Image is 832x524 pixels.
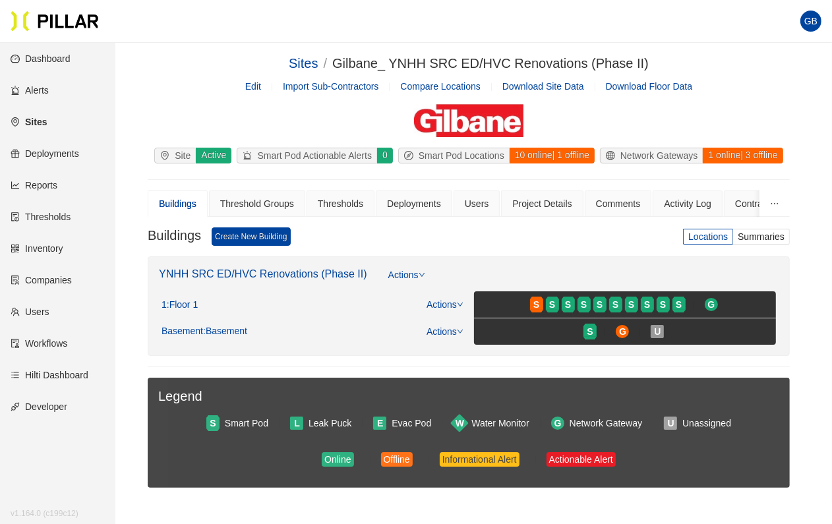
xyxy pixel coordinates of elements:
[512,196,572,211] div: Project Details
[11,117,47,127] a: environmentSites
[644,297,650,312] span: S
[225,416,268,430] div: Smart Pod
[549,297,555,312] span: S
[804,11,817,32] span: GB
[376,148,393,163] div: 0
[457,328,463,335] span: down
[245,81,261,92] a: Edit
[549,452,613,467] div: Actionable Alert
[212,227,290,246] a: Create New Building
[384,452,410,467] div: Offline
[400,81,480,92] a: Compare Locations
[11,148,79,159] a: giftDeployments
[404,151,419,160] span: compass
[509,148,595,163] div: 10 online | 1 offline
[442,452,517,467] div: Informational Alert
[203,326,247,337] span: : Basement
[596,196,641,211] div: Comments
[11,338,67,349] a: auditWorkflows
[565,297,571,312] span: S
[11,11,99,32] img: Pillar Technologies
[237,148,377,163] div: Smart Pod Actionable Alerts
[668,416,674,430] span: U
[770,199,779,208] span: ellipsis
[318,196,363,211] div: Thresholds
[289,56,318,71] a: Sites
[11,53,71,64] a: dashboardDashboard
[309,416,351,430] div: Leak Puck
[159,196,196,211] div: Buildings
[162,326,247,337] div: Basement
[220,196,294,211] div: Threshold Groups
[702,148,783,163] div: 1 online | 3 offline
[554,416,562,430] span: G
[243,151,257,160] span: alert
[456,416,464,430] span: W
[427,326,463,337] a: Actions
[682,416,731,430] div: Unassigned
[388,268,425,291] a: Actions
[158,388,779,405] h3: Legend
[465,196,489,211] div: Users
[11,212,71,222] a: exceptionThresholds
[597,297,603,312] span: S
[148,227,201,246] h3: Buildings
[210,416,216,430] span: S
[708,297,715,312] span: G
[387,196,441,211] div: Deployments
[570,416,642,430] div: Network Gateway
[324,56,328,71] span: /
[377,416,383,430] span: E
[759,190,790,217] button: ellipsis
[414,104,523,137] img: Gilbane Building Company
[11,306,49,317] a: teamUsers
[11,275,72,285] a: solutionCompanies
[619,324,626,339] span: G
[324,452,351,467] div: Online
[283,81,379,92] span: Import Sub-Contractors
[606,81,693,92] span: Download Floor Data
[11,85,49,96] a: alertAlerts
[167,299,198,311] span: : Floor 1
[392,416,431,430] div: Evac Pod
[399,148,510,163] div: Smart Pod Locations
[332,53,649,74] div: Gilbane_ YNHH SRC ED/HVC Renovations (Phase II)
[601,148,703,163] div: Network Gateways
[11,180,57,190] a: line-chartReports
[234,148,395,163] a: alertSmart Pod Actionable Alerts0
[664,196,711,211] div: Activity Log
[457,301,463,308] span: down
[660,297,666,312] span: S
[612,297,618,312] span: S
[11,243,63,254] a: qrcodeInventory
[427,299,463,310] a: Actions
[159,268,367,279] a: YNHH SRC ED/HVC Renovations (Phase II)
[419,272,425,278] span: down
[195,148,231,163] div: Active
[502,81,584,92] span: Download Site Data
[155,148,196,163] div: Site
[581,297,587,312] span: S
[654,324,661,339] span: U
[628,297,634,312] span: S
[676,297,682,312] span: S
[587,324,593,339] span: S
[606,151,620,160] span: global
[688,231,728,242] span: Locations
[160,151,175,160] span: environment
[162,299,198,311] div: 1
[735,196,783,211] div: Contractors
[11,370,88,380] a: barsHilti Dashboard
[738,231,785,242] span: Summaries
[533,297,539,312] span: S
[471,416,529,430] div: Water Monitor
[11,401,67,412] a: apiDeveloper
[294,416,300,430] span: L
